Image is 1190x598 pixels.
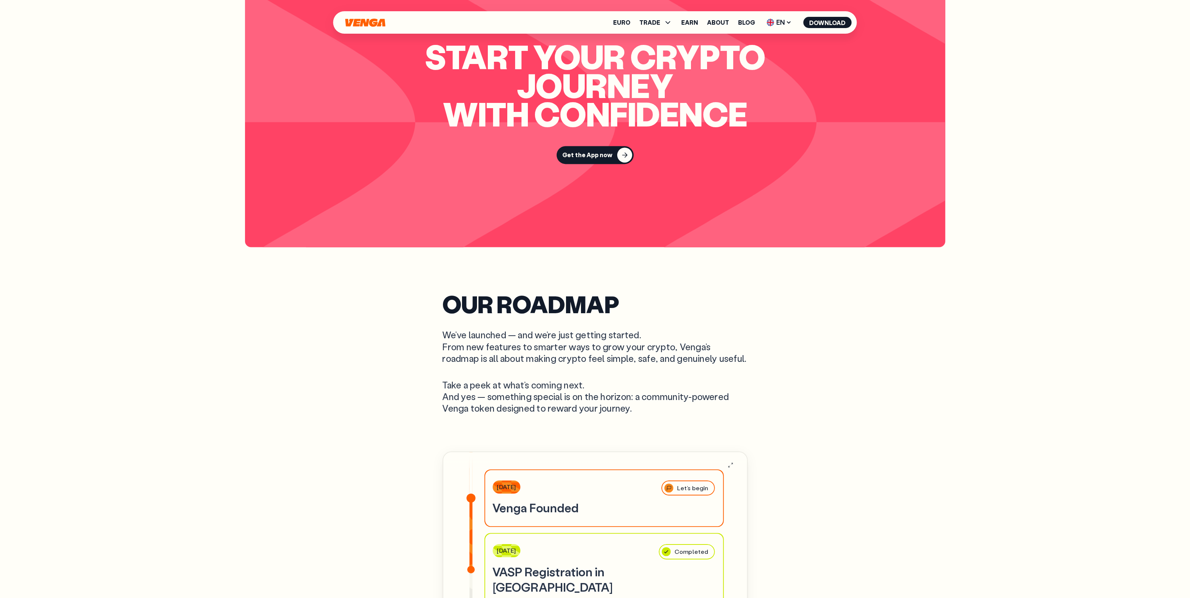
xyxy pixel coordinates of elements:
[345,18,386,27] svg: Home
[443,294,748,314] h2: Our Roadmap
[493,480,521,494] div: [DATE]
[658,543,715,560] div: Completed
[493,564,716,595] h3: VASP Registration in [GEOGRAPHIC_DATA]
[493,500,716,516] h3: Venga Founded
[371,42,820,128] h2: Start your crypto journey with confidence
[614,19,631,25] a: Euro
[640,18,673,27] span: TRADE
[767,19,774,26] img: flag-uk
[661,480,716,497] div: Let’s begin
[443,379,748,414] p: Take a peek at what’s coming next. And yes — something special is on the horizon: a community-pow...
[764,16,795,28] span: EN
[443,329,748,364] p: We’ve launched — and we’re just getting started. From new features to smarter ways to grow your c...
[563,151,613,159] div: Get the App now
[682,19,698,25] a: Earn
[738,19,755,25] a: Blog
[640,19,661,25] span: TRADE
[557,146,634,164] button: Get the App now
[707,19,729,25] a: About
[804,17,852,28] button: Download
[493,544,521,557] div: [DATE]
